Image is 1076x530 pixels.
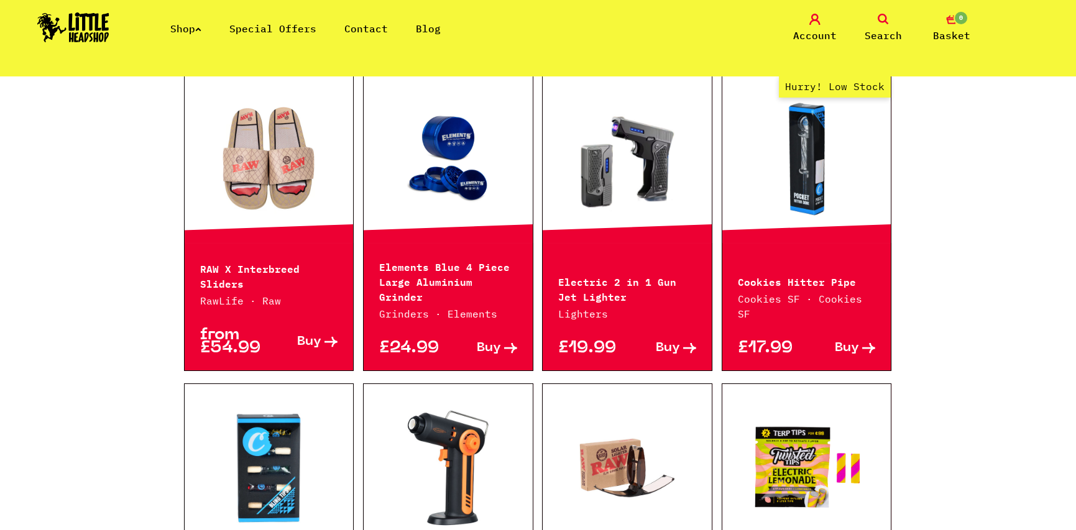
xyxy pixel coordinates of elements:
img: Little Head Shop Logo [37,12,109,42]
span: Account [793,28,837,43]
span: 0 [954,11,968,25]
p: Grinders · Elements [379,306,517,321]
p: Electric 2 in 1 Gun Jet Lighter [558,273,696,303]
p: Elements Blue 4 Piece Large Aluminium Grinder [379,258,517,303]
p: from £54.99 [200,329,269,355]
p: RAW X Interbreed Sliders [200,260,338,290]
a: Hurry! Low Stock [722,97,891,221]
span: Buy [477,342,501,355]
a: Buy [807,342,876,355]
a: Search [852,14,914,43]
span: Buy [835,342,859,355]
span: Basket [933,28,970,43]
span: Hurry! Low Stock [779,75,891,98]
span: Search [865,28,902,43]
a: Shop [170,22,201,35]
a: Buy [627,342,696,355]
p: Lighters [558,306,696,321]
p: £17.99 [738,342,807,355]
span: Buy [297,336,321,349]
p: £19.99 [558,342,627,355]
p: £24.99 [379,342,448,355]
p: RawLife · Raw [200,293,338,308]
a: Buy [448,342,517,355]
a: Contact [344,22,388,35]
p: Cookies SF · Cookies SF [738,291,876,321]
p: Cookies Hitter Pipe [738,273,876,288]
a: Buy [269,329,338,355]
a: Special Offers [229,22,316,35]
a: 0 Basket [921,14,983,43]
span: Buy [656,342,680,355]
a: Blog [416,22,441,35]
